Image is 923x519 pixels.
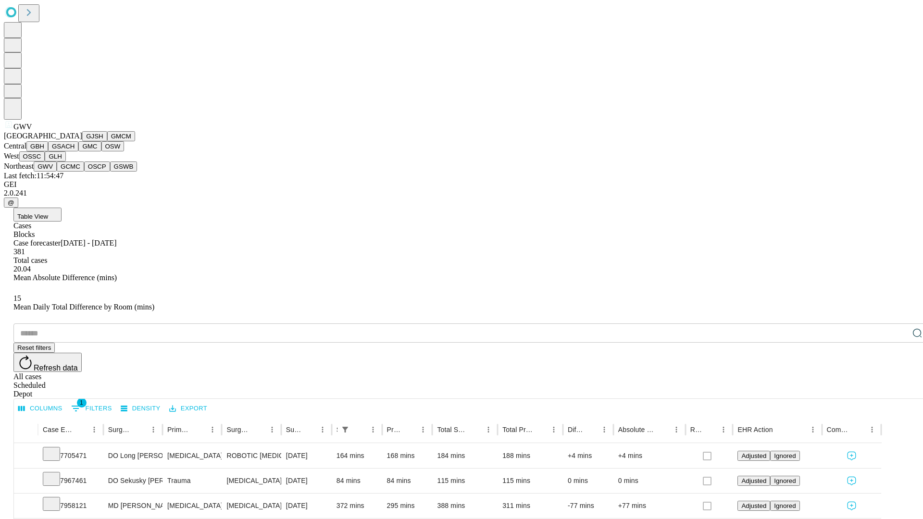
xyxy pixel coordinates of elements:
[502,444,558,468] div: 188 mins
[226,469,276,493] div: [MEDICAL_DATA]
[286,444,327,468] div: [DATE]
[4,152,19,160] span: West
[4,162,34,170] span: Northeast
[13,239,61,247] span: Case forecaster
[774,502,796,509] span: Ignored
[74,423,87,436] button: Sort
[865,423,879,436] button: Menu
[774,423,787,436] button: Sort
[337,426,337,433] div: Scheduled In Room Duration
[43,494,99,518] div: 7958121
[737,451,770,461] button: Adjusted
[437,426,467,433] div: Total Scheduled Duration
[4,198,18,208] button: @
[13,273,117,282] span: Mean Absolute Difference (mins)
[670,423,683,436] button: Menu
[82,131,107,141] button: GJSH
[316,423,329,436] button: Menu
[4,180,919,189] div: GEI
[13,265,31,273] span: 20.04
[265,423,279,436] button: Menu
[19,473,33,490] button: Expand
[286,426,301,433] div: Surgery Date
[547,423,561,436] button: Menu
[101,141,125,151] button: OSW
[827,426,851,433] div: Comments
[226,444,276,468] div: ROBOTIC [MEDICAL_DATA] REPAIR [MEDICAL_DATA] INITIAL (BILATERAL)
[57,161,84,172] button: GCMC
[108,426,132,433] div: Surgeon Name
[17,344,51,351] span: Reset filters
[584,423,598,436] button: Sort
[61,239,116,247] span: [DATE] - [DATE]
[13,353,82,372] button: Refresh data
[147,423,160,436] button: Menu
[167,494,217,518] div: [MEDICAL_DATA]
[192,423,206,436] button: Sort
[45,151,65,161] button: GLH
[741,452,766,459] span: Adjusted
[337,494,377,518] div: 372 mins
[4,132,82,140] span: [GEOGRAPHIC_DATA]
[338,423,352,436] div: 1 active filter
[568,469,609,493] div: 0 mins
[618,444,681,468] div: +4 mins
[468,423,482,436] button: Sort
[107,131,135,141] button: GMCM
[13,247,25,256] span: 381
[337,444,377,468] div: 164 mins
[690,426,703,433] div: Resolved in EHR
[502,494,558,518] div: 311 mins
[338,423,352,436] button: Show filters
[737,476,770,486] button: Adjusted
[286,494,327,518] div: [DATE]
[13,294,21,302] span: 15
[618,494,681,518] div: +77 mins
[337,469,377,493] div: 84 mins
[387,469,428,493] div: 84 mins
[69,401,114,416] button: Show filters
[534,423,547,436] button: Sort
[302,423,316,436] button: Sort
[502,469,558,493] div: 115 mins
[77,398,87,408] span: 1
[437,444,493,468] div: 184 mins
[482,423,495,436] button: Menu
[17,213,48,220] span: Table View
[618,469,681,493] div: 0 mins
[4,172,63,180] span: Last fetch: 11:54:47
[48,141,78,151] button: GSACH
[737,501,770,511] button: Adjusted
[770,501,799,511] button: Ignored
[43,469,99,493] div: 7967461
[353,423,366,436] button: Sort
[806,423,820,436] button: Menu
[19,448,33,465] button: Expand
[206,423,219,436] button: Menu
[4,189,919,198] div: 2.0.241
[656,423,670,436] button: Sort
[13,256,47,264] span: Total cases
[286,469,327,493] div: [DATE]
[703,423,717,436] button: Sort
[770,476,799,486] button: Ignored
[252,423,265,436] button: Sort
[118,401,163,416] button: Density
[26,141,48,151] button: GBH
[568,494,609,518] div: -77 mins
[770,451,799,461] button: Ignored
[618,426,655,433] div: Absolute Difference
[19,151,45,161] button: OSSC
[43,426,73,433] div: Case Epic Id
[110,161,137,172] button: GSWB
[16,401,65,416] button: Select columns
[416,423,430,436] button: Menu
[13,343,55,353] button: Reset filters
[87,423,101,436] button: Menu
[167,426,191,433] div: Primary Service
[13,303,154,311] span: Mean Daily Total Difference by Room (mins)
[108,494,158,518] div: MD [PERSON_NAME] [PERSON_NAME]
[737,426,773,433] div: EHR Action
[403,423,416,436] button: Sort
[568,444,609,468] div: +4 mins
